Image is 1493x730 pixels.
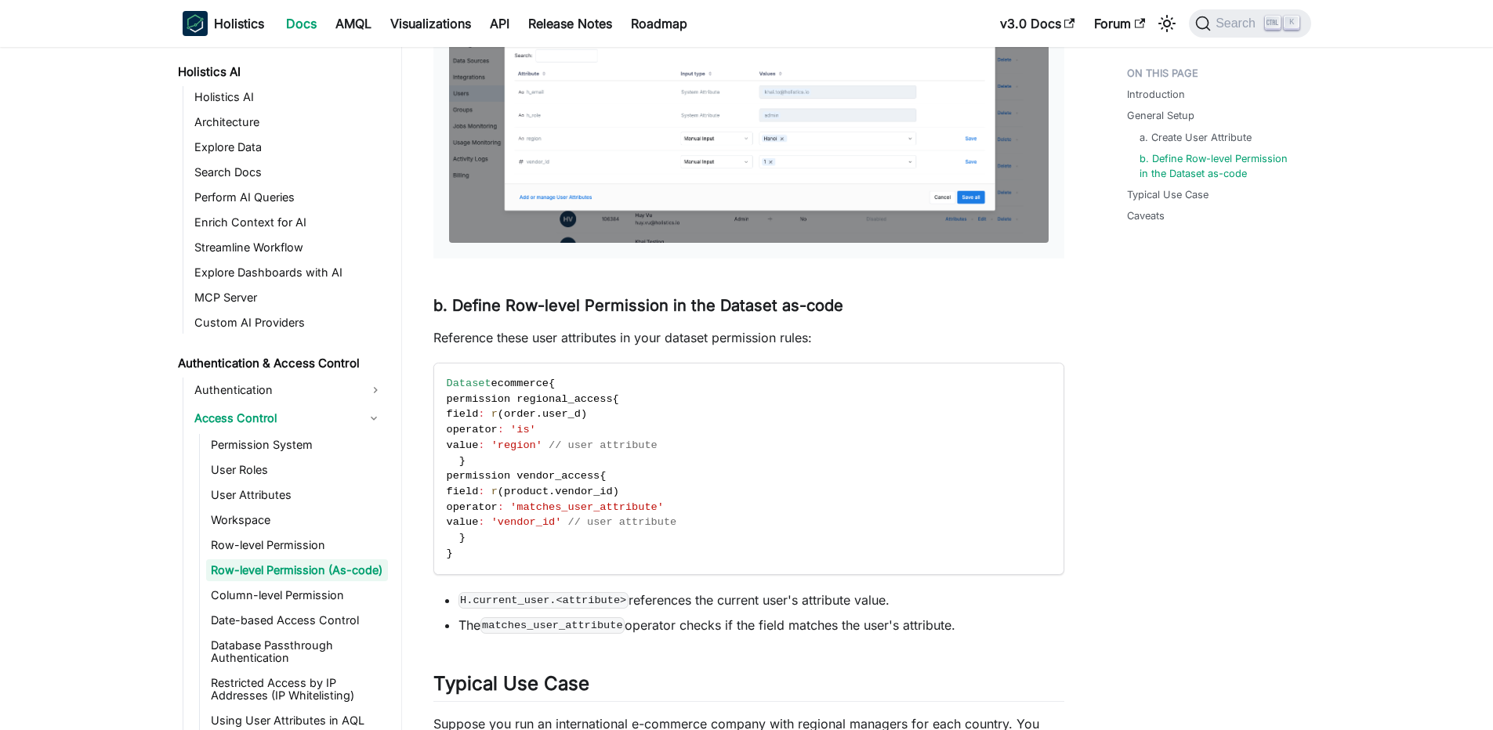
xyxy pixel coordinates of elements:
h2: Typical Use Case [433,672,1064,702]
span: field [447,486,479,497]
a: MCP Server [190,287,388,309]
a: Authentication [190,378,388,403]
span: } [459,455,466,467]
a: Column-level Permission [206,584,388,606]
span: ) [581,408,587,420]
a: Streamline Workflow [190,237,388,258]
code: matches_user_attribute [480,617,625,633]
code: H.current_user.<attribute> [458,592,629,608]
nav: Docs sidebar [167,47,402,730]
a: Row-level Permission [206,534,388,556]
span: r [491,486,498,497]
span: operator [447,501,498,513]
li: The operator checks if the field matches the user's attribute. [458,616,1064,634]
span: vendor_id [555,486,612,497]
a: Workspace [206,509,388,531]
img: Holistics [183,11,208,36]
a: a. Create User Attribute [1140,130,1252,145]
span: } [459,532,466,544]
span: 'region' [491,439,542,451]
h3: b. Define Row-level Permission in the Dataset as-code [433,296,1064,316]
kbd: K [1284,16,1299,30]
span: { [600,470,606,482]
a: Introduction [1127,87,1185,102]
a: API [480,11,519,36]
span: r [491,408,498,420]
span: operator [447,424,498,435]
span: product [504,486,549,497]
span: ( [498,486,504,497]
span: 'is' [510,424,536,435]
span: ) [613,486,619,497]
span: Dataset [447,378,491,389]
a: Perform AI Queries [190,186,388,208]
a: User Roles [206,459,388,481]
span: { [613,393,619,405]
a: Architecture [190,111,388,133]
span: user_d [542,408,581,420]
a: Caveats [1127,208,1165,223]
span: . [536,408,542,420]
span: order [504,408,536,420]
a: Holistics AI [190,86,388,108]
a: b. Define Row-level Permission in the Dataset as-code [1140,151,1296,181]
a: Enrich Context for AI [190,211,388,233]
a: Forum [1085,11,1154,36]
a: AMQL [326,11,381,36]
a: User Attributes [206,484,388,506]
span: : [478,408,484,420]
a: Explore Data [190,136,388,158]
span: ecommerce [491,378,549,389]
a: Authentication & Access Control [173,352,388,374]
a: Date-based Access Control [206,609,388,631]
span: : [478,516,484,528]
a: HolisticsHolistics [183,11,264,36]
span: field [447,408,479,420]
span: ( [498,408,504,420]
a: Search Docs [190,161,388,183]
span: permission vendor_access [447,470,600,482]
span: Search [1211,16,1265,31]
button: Search (Ctrl+K) [1189,9,1310,38]
span: 'matches_user_attribute' [510,501,664,513]
p: Reference these user attributes in your dataset permission rules: [433,328,1064,347]
a: Roadmap [621,11,697,36]
a: Custom AI Providers [190,312,388,334]
a: Access Control [190,406,360,431]
a: Typical Use Case [1127,187,1209,202]
a: Docs [277,11,326,36]
a: Holistics AI [173,61,388,83]
a: v3.0 Docs [991,11,1085,36]
a: Row-level Permission (As-code) [206,559,388,581]
span: . [549,486,555,497]
a: Restricted Access by IP Addresses (IP Whitelisting) [206,672,388,707]
span: { [549,378,555,389]
a: General Setup [1127,108,1194,123]
a: Permission System [206,434,388,456]
button: Switch between dark and light mode (currently light mode) [1154,11,1180,36]
a: Visualizations [381,11,480,36]
img: User Attributes management [449,2,1049,243]
span: : [498,501,504,513]
span: : [498,424,504,435]
li: references the current user's attribute value. [458,591,1064,609]
a: Database Passthrough Authentication [206,634,388,669]
span: value [447,439,479,451]
a: Release Notes [519,11,621,36]
span: 'vendor_id' [491,516,562,528]
button: Collapse sidebar category 'Access Control' [360,406,388,431]
span: permission regional_access [447,393,613,405]
span: // user attribute [568,516,677,528]
span: } [447,547,453,559]
b: Holistics [214,14,264,33]
span: : [478,486,484,497]
span: : [478,439,484,451]
span: value [447,516,479,528]
a: Explore Dashboards with AI [190,262,388,284]
span: // user attribute [549,439,658,451]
